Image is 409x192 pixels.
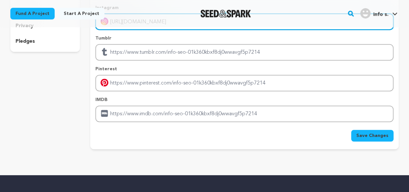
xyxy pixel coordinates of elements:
span: Save Changes [356,132,388,139]
img: Seed&Spark Logo Dark Mode [200,10,251,17]
img: pinterest-mobile.svg [101,79,108,86]
input: Enter tubmlr profile link [95,44,393,61]
img: tumblr.svg [101,48,108,56]
img: imdb.svg [101,109,108,117]
img: user.png [360,8,371,18]
p: Tumblr [95,35,393,41]
div: info s.'s Profile [360,8,388,18]
p: Pinterest [95,66,393,72]
a: Fund a project [10,8,55,19]
a: Seed&Spark Homepage [200,10,251,17]
p: IMDB [95,96,393,103]
a: Start a project [59,8,104,19]
input: Enter IMDB profile link [95,106,393,122]
button: Save Changes [351,130,393,141]
span: info s.'s Profile [359,7,399,20]
p: pledges [16,38,35,45]
input: Enter pinterest profile link [95,75,393,91]
button: pledges [10,36,80,47]
span: info s. [373,12,388,17]
a: info s.'s Profile [359,7,399,18]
